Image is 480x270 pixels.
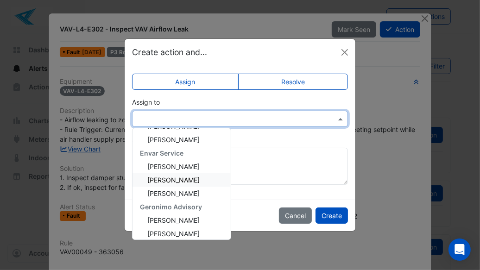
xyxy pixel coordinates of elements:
[132,74,239,90] label: Assign
[316,207,348,224] button: Create
[338,45,352,59] button: Close
[147,176,200,184] span: [PERSON_NAME]
[448,239,471,261] div: Open Intercom Messenger
[279,207,312,224] button: Cancel
[140,149,183,157] span: Envar Service
[147,230,200,238] span: [PERSON_NAME]
[132,46,207,58] h5: Create action and...
[132,128,231,240] ng-dropdown-panel: Options list
[147,136,200,144] span: [PERSON_NAME]
[147,216,200,224] span: [PERSON_NAME]
[238,74,348,90] label: Resolve
[147,163,200,170] span: [PERSON_NAME]
[132,97,160,107] label: Assign to
[147,189,200,197] span: [PERSON_NAME]
[140,203,202,211] span: Geronimo Advisory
